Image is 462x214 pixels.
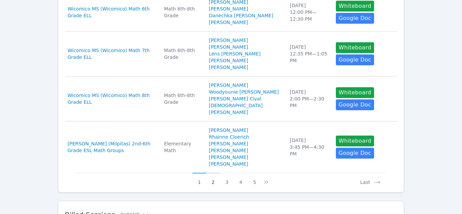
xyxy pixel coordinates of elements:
tr: Wicomico MS (Wicomico) Math 8th Grade ELLMath 6th-8th Grade[PERSON_NAME]Woodyounie [PERSON_NAME][... [65,76,397,121]
a: [DEMOGRAPHIC_DATA][PERSON_NAME] [209,102,281,116]
a: [PERSON_NAME] [209,37,248,44]
button: 4 [234,173,248,186]
div: Math 6th-8th Grade [164,5,201,19]
a: [PERSON_NAME] [209,127,248,134]
a: Rhainne Cloerich [PERSON_NAME] [209,134,281,147]
a: Woodyounie [PERSON_NAME] [209,89,279,95]
div: [DATE] 12:00 PM — 12:30 PM [290,2,328,22]
tr: Wicomico MS (Wicomico) Math 7th Grade ELLMath 6th-8th Grade[PERSON_NAME][PERSON_NAME]Lens [PERSON... [65,31,397,76]
a: [PERSON_NAME] [209,57,248,64]
a: [PERSON_NAME] [209,161,248,167]
button: 3 [220,173,234,186]
div: Math 6th-8th Grade [164,47,201,61]
a: [PERSON_NAME] [209,147,248,154]
button: Whiteboard [336,87,374,98]
div: [DATE] 3:45 PM — 4:30 PM [290,137,328,157]
a: [PERSON_NAME] [209,19,248,26]
button: 1 [192,173,206,186]
tr: [PERSON_NAME] (Milpitas) 2nd-6th Grade ESL Math GroupsElementary Math[PERSON_NAME]Rhainne Cloeric... [65,121,397,173]
button: Last [355,173,386,186]
a: Google Doc [336,13,374,24]
a: [PERSON_NAME] [209,154,248,161]
a: [PERSON_NAME] [209,5,248,12]
a: [PERSON_NAME] [209,82,248,89]
a: Google Doc [336,148,374,159]
a: Lens [PERSON_NAME] [209,50,260,57]
a: Google Doc [336,54,374,65]
button: Whiteboard [336,1,374,11]
div: [DATE] 2:00 PM — 2:30 PM [290,89,328,109]
a: [PERSON_NAME] (Milpitas) 2nd-6th Grade ESL Math Groups [68,140,156,154]
a: Wicomico MS (Wicomico) Math 7th Grade ELL [68,47,156,61]
button: Whiteboard [336,136,374,146]
a: Wicomico MS (Wicomico) Math 6th Grade ELL [68,5,156,19]
button: 5 [248,173,261,186]
a: Danechka [PERSON_NAME] [209,12,273,19]
div: [DATE] 12:35 PM — 1:05 PM [290,44,328,64]
a: Wicomico MS (Wicomico) Math 8th Grade ELL [68,92,156,105]
div: Elementary Math [164,140,201,154]
button: 2 [206,173,220,186]
button: Whiteboard [336,42,374,53]
a: [PERSON_NAME] [209,44,248,50]
a: [PERSON_NAME] [209,64,248,71]
div: Math 6th-8th Grade [164,92,201,105]
a: Google Doc [336,99,374,110]
a: [PERSON_NAME] Cival [209,95,261,102]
